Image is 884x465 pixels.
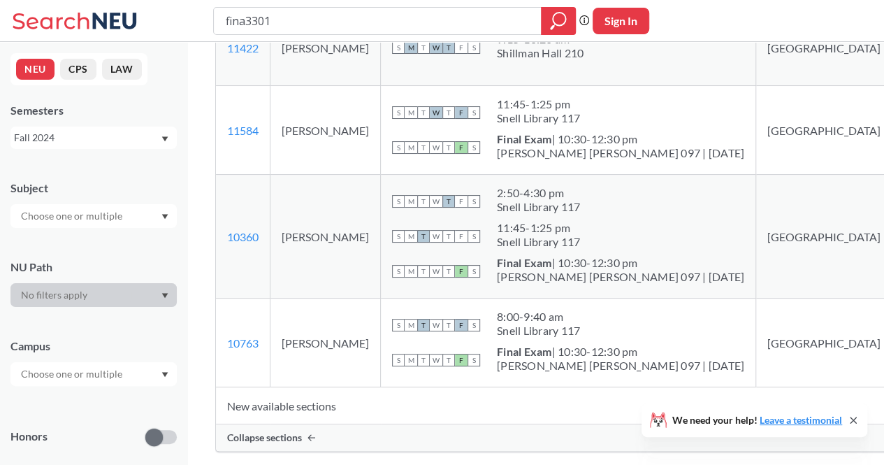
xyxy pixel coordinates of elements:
td: [PERSON_NAME] [270,175,381,299]
div: Snell Library 117 [497,324,580,338]
div: Campus [10,338,177,354]
button: NEU [16,59,55,80]
span: W [430,319,442,331]
span: T [442,230,455,243]
span: M [405,41,417,54]
span: S [468,319,480,331]
div: Shillman Hall 210 [497,46,584,60]
div: 11:45 - 1:25 pm [497,221,580,235]
div: Snell Library 117 [497,111,580,125]
div: 8:00 - 9:40 am [497,310,580,324]
span: S [468,354,480,366]
div: [PERSON_NAME] [PERSON_NAME] 097 | [DATE] [497,359,744,373]
span: W [430,41,442,54]
a: 10763 [227,336,259,350]
span: S [468,230,480,243]
span: S [468,41,480,54]
span: W [430,230,442,243]
span: T [417,319,430,331]
span: T [417,195,430,208]
svg: Dropdown arrow [161,214,168,220]
span: Collapse sections [227,431,302,444]
span: S [392,230,405,243]
span: S [392,106,405,119]
span: T [442,354,455,366]
span: F [455,354,468,366]
span: S [392,319,405,331]
div: magnifying glass [541,7,576,35]
span: M [405,141,417,154]
a: Leave a testimonial [760,414,842,426]
div: 2:50 - 4:30 pm [497,186,580,200]
svg: Dropdown arrow [161,293,168,299]
input: Class, professor, course number, "phrase" [224,9,531,33]
svg: magnifying glass [550,11,567,31]
div: [PERSON_NAME] [PERSON_NAME] 097 | [DATE] [497,270,744,284]
span: T [442,41,455,54]
span: M [405,265,417,278]
button: Sign In [593,8,649,34]
span: M [405,354,417,366]
svg: Dropdown arrow [161,372,168,378]
span: T [417,230,430,243]
span: F [455,106,468,119]
span: S [392,195,405,208]
span: T [442,106,455,119]
div: Dropdown arrow [10,283,177,307]
div: Semesters [10,103,177,118]
span: F [455,265,468,278]
span: S [392,354,405,366]
div: NU Path [10,259,177,275]
div: Fall 2024Dropdown arrow [10,127,177,149]
b: Final Exam [497,132,552,145]
td: [PERSON_NAME] [270,86,381,175]
div: 11:45 - 1:25 pm [497,97,580,111]
button: LAW [102,59,142,80]
span: T [442,195,455,208]
span: S [468,106,480,119]
span: W [430,195,442,208]
div: Snell Library 117 [497,200,580,214]
div: Subject [10,180,177,196]
span: S [468,195,480,208]
div: [PERSON_NAME] [PERSON_NAME] 097 | [DATE] [497,146,744,160]
span: F [455,141,468,154]
div: Dropdown arrow [10,362,177,386]
span: M [405,106,417,119]
span: M [405,319,417,331]
div: | 10:30-12:30 pm [497,132,744,146]
span: W [430,141,442,154]
span: M [405,230,417,243]
span: T [417,41,430,54]
span: W [430,354,442,366]
span: T [417,106,430,119]
span: W [430,265,442,278]
b: Final Exam [497,256,552,269]
span: F [455,230,468,243]
p: Honors [10,429,48,445]
input: Choose one or multiple [14,208,131,224]
div: Snell Library 117 [497,235,580,249]
span: We need your help! [672,415,842,425]
a: 10360 [227,230,259,243]
span: F [455,319,468,331]
span: S [392,141,405,154]
svg: Dropdown arrow [161,136,168,142]
span: T [442,265,455,278]
div: Dropdown arrow [10,204,177,228]
span: W [430,106,442,119]
input: Choose one or multiple [14,366,131,382]
span: T [417,354,430,366]
span: F [455,195,468,208]
span: T [417,265,430,278]
span: S [468,265,480,278]
span: T [442,141,455,154]
div: | 10:30-12:30 pm [497,345,744,359]
span: T [417,141,430,154]
button: CPS [60,59,96,80]
div: | 10:30-12:30 pm [497,256,744,270]
span: T [442,319,455,331]
span: S [468,141,480,154]
td: [PERSON_NAME] [270,10,381,86]
span: F [455,41,468,54]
